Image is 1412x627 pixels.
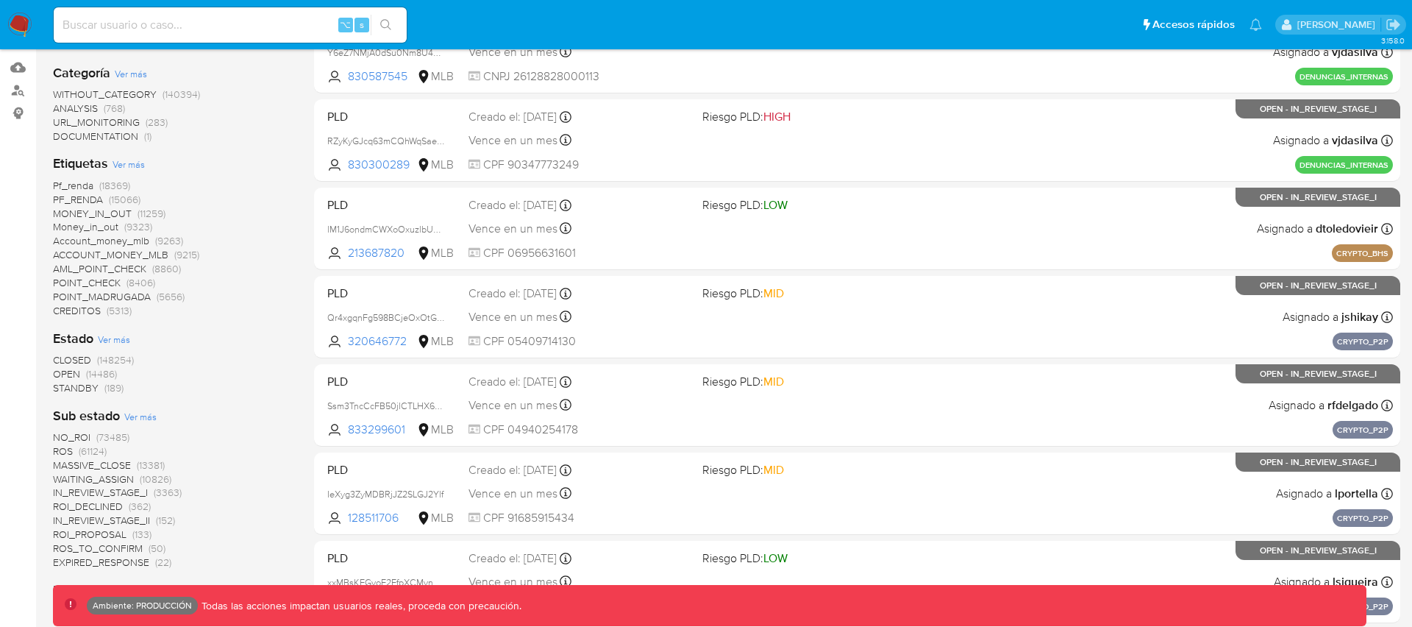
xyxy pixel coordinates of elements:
input: Buscar usuario o caso... [54,15,407,35]
p: nicolas.tolosa@mercadolibre.com [1297,18,1380,32]
p: Ambiente: PRODUCCIÓN [93,603,192,609]
span: Accesos rápidos [1152,17,1235,32]
span: 3.158.0 [1381,35,1405,46]
a: Notificaciones [1249,18,1262,31]
span: ⌥ [340,18,351,32]
span: s [360,18,364,32]
a: Salir [1386,17,1401,32]
p: Todas las acciones impactan usuarios reales, proceda con precaución. [198,599,521,613]
button: search-icon [371,15,401,35]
